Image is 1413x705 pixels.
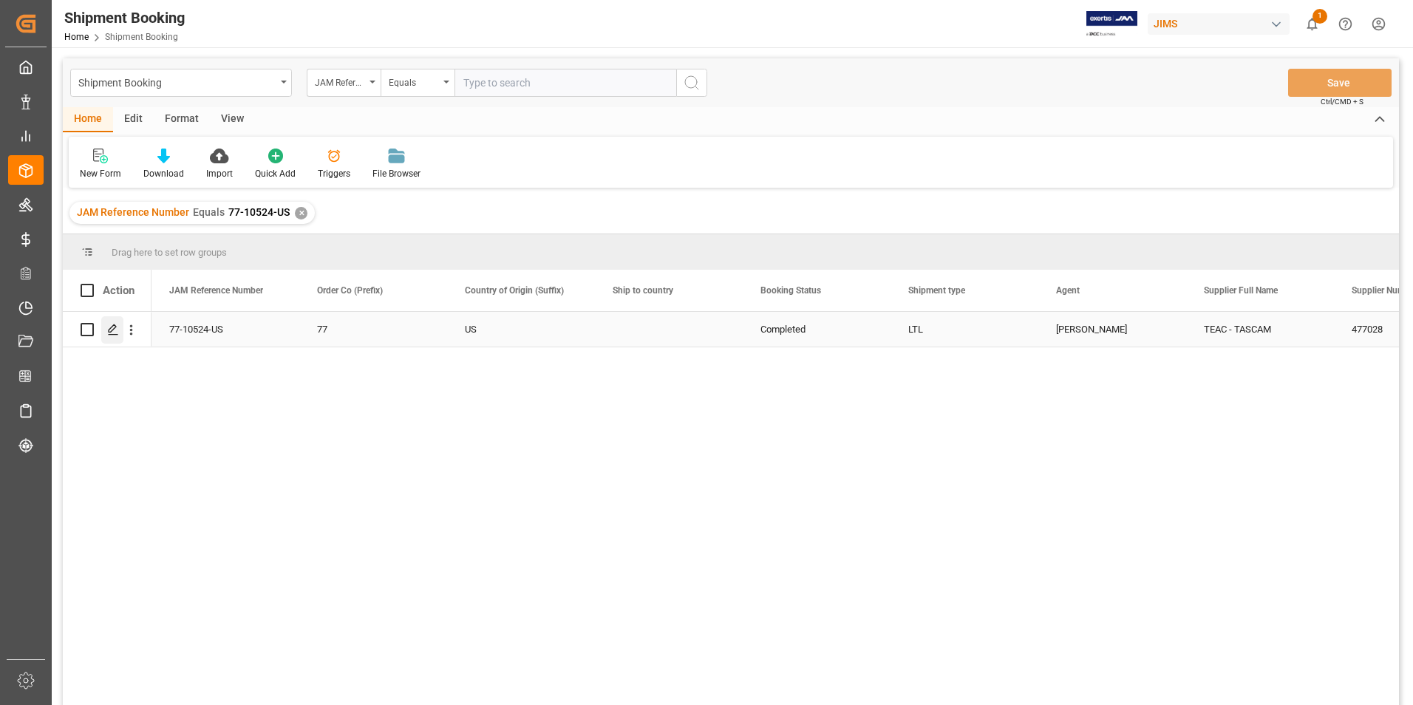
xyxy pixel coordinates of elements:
div: ✕ [295,207,307,219]
span: JAM Reference Number [77,206,189,218]
div: TEAC - TASCAM [1186,312,1334,347]
div: Shipment Booking [64,7,185,29]
div: Completed [760,313,873,347]
div: Edit [113,107,154,132]
button: JIMS [1148,10,1295,38]
div: 77-10524-US [151,312,299,347]
div: [PERSON_NAME] [1056,313,1168,347]
button: search button [676,69,707,97]
div: Press SPACE to select this row. [63,312,151,347]
button: Save [1288,69,1392,97]
div: Shipment Booking [78,72,276,91]
div: 77 [317,313,429,347]
button: open menu [381,69,454,97]
div: Quick Add [255,167,296,180]
div: JAM Reference Number [315,72,365,89]
div: Format [154,107,210,132]
span: Order Co (Prefix) [317,285,383,296]
div: Action [103,284,135,297]
span: 77-10524-US [228,206,290,218]
button: Help Center [1329,7,1362,41]
div: Equals [389,72,439,89]
span: Country of Origin (Suffix) [465,285,564,296]
span: Booking Status [760,285,821,296]
span: Ship to country [613,285,673,296]
div: File Browser [372,167,421,180]
div: JIMS [1148,13,1290,35]
span: Equals [193,206,225,218]
span: Ctrl/CMD + S [1321,96,1363,107]
div: Import [206,167,233,180]
span: Drag here to set row groups [112,247,227,258]
button: open menu [70,69,292,97]
span: Agent [1056,285,1080,296]
img: Exertis%20JAM%20-%20Email%20Logo.jpg_1722504956.jpg [1086,11,1137,37]
span: JAM Reference Number [169,285,263,296]
span: 1 [1312,9,1327,24]
button: open menu [307,69,381,97]
input: Type to search [454,69,676,97]
div: New Form [80,167,121,180]
div: LTL [908,313,1021,347]
div: Triggers [318,167,350,180]
span: Shipment type [908,285,965,296]
div: View [210,107,255,132]
button: show 1 new notifications [1295,7,1329,41]
span: Supplier Full Name [1204,285,1278,296]
a: Home [64,32,89,42]
div: Home [63,107,113,132]
div: US [465,313,577,347]
div: Download [143,167,184,180]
